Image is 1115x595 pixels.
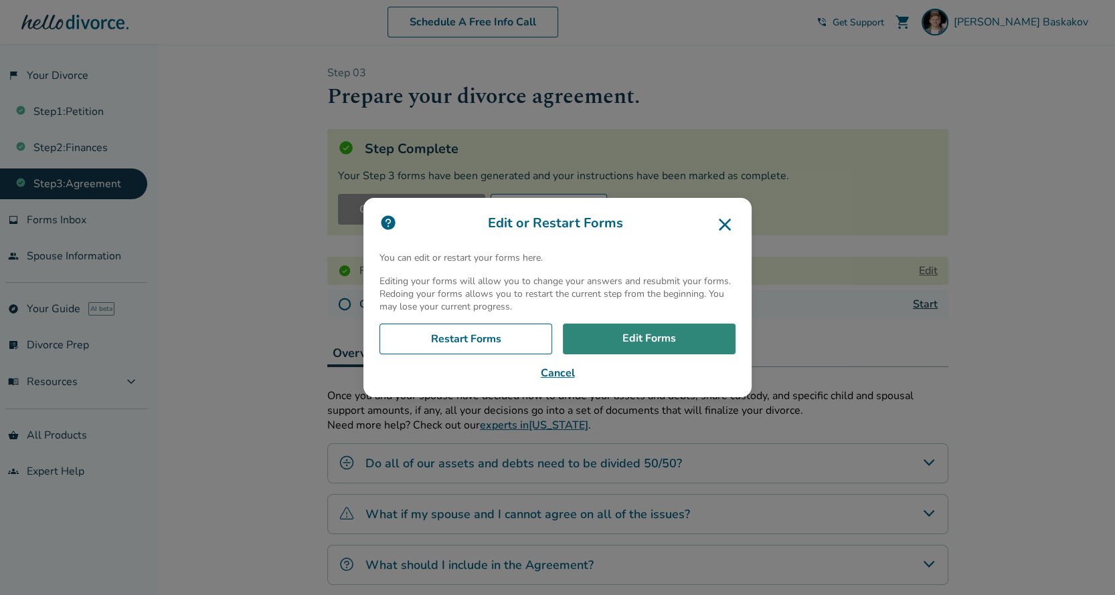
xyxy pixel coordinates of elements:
[379,275,736,313] p: Editing your forms will allow you to change your answers and resubmit your forms. Redoing your fo...
[379,214,397,231] img: icon
[379,365,736,381] button: Cancel
[1048,531,1115,595] iframe: Chat Widget
[379,214,736,235] h3: Edit or Restart Forms
[379,324,552,354] a: Restart Forms
[379,251,736,264] p: You can edit or restart your forms here.
[563,324,736,354] a: Edit Forms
